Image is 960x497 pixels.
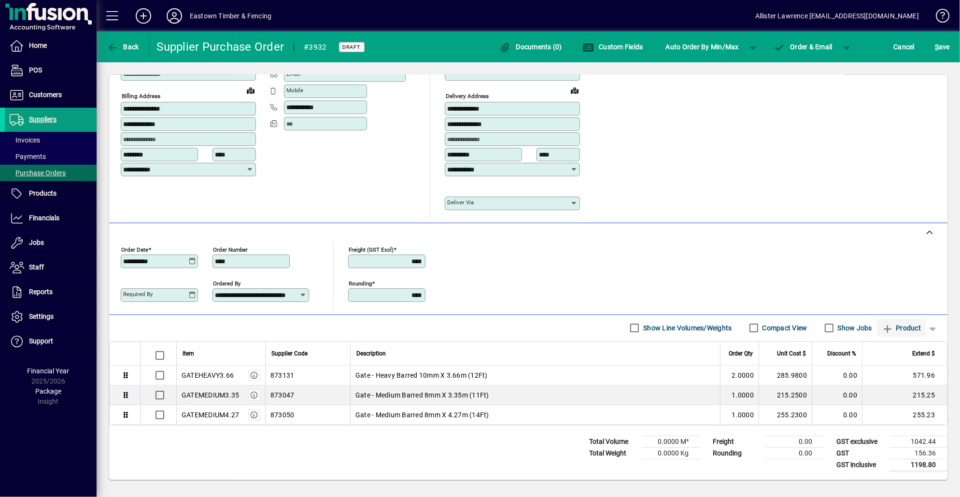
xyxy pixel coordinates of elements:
[935,39,950,55] span: ave
[882,320,921,336] span: Product
[889,447,947,459] td: 156.36
[642,436,700,447] td: 0.0000 M³
[356,348,386,359] span: Description
[182,370,234,380] div: GATEHEAVY3.66
[10,136,40,144] span: Invoices
[5,34,97,58] a: Home
[5,58,97,83] a: POS
[213,246,248,253] mat-label: Order number
[567,83,582,98] a: View on map
[104,38,141,56] button: Back
[29,263,44,271] span: Staff
[912,348,935,359] span: Extend $
[349,246,394,253] mat-label: Freight (GST excl)
[862,405,947,425] td: 255.23
[759,366,812,385] td: 285.9800
[182,410,240,420] div: GATEMEDIUM4.27
[29,337,53,345] span: Support
[827,348,856,359] span: Discount %
[5,148,97,165] a: Payments
[355,410,489,420] span: Gate - Medium Barred 8mm X 4.27m (14Ft)
[580,38,646,56] button: Custom Fields
[265,405,350,425] td: 873050
[121,246,148,253] mat-label: Order date
[29,91,62,99] span: Customers
[5,305,97,329] a: Settings
[769,38,837,56] button: Order & Email
[759,385,812,405] td: 215.2500
[265,366,350,385] td: 873131
[777,348,806,359] span: Unit Cost $
[157,39,284,55] div: Supplier Purchase Order
[355,390,489,400] span: Gate - Medium Barred 8mm X 3.35m (11Ft)
[123,291,153,298] mat-label: Required by
[128,7,159,25] button: Add
[661,38,744,56] button: Auto Order By Min/Max
[29,288,53,296] span: Reports
[97,38,150,56] app-page-header-button: Back
[729,348,753,359] span: Order Qty
[584,447,642,459] td: Total Weight
[10,153,46,160] span: Payments
[213,280,240,286] mat-label: Ordered by
[447,199,474,206] mat-label: Deliver via
[182,390,240,400] div: GATEMEDIUM3.35
[5,280,97,304] a: Reports
[812,366,862,385] td: 0.00
[832,436,889,447] td: GST exclusive
[107,43,139,51] span: Back
[35,387,61,395] span: Package
[271,348,308,359] span: Supplier Code
[666,39,739,55] span: Auto Order By Min/Max
[5,83,97,107] a: Customers
[774,43,833,51] span: Order & Email
[582,43,643,51] span: Custom Fields
[5,206,97,230] a: Financials
[183,348,194,359] span: Item
[5,256,97,280] a: Staff
[755,8,919,24] div: Allister Lawrence [EMAIL_ADDRESS][DOMAIN_NAME]
[832,459,889,471] td: GST inclusive
[812,385,862,405] td: 0.00
[862,366,947,385] td: 571.96
[29,189,56,197] span: Products
[29,115,56,123] span: Suppliers
[889,436,947,447] td: 1042.44
[10,169,66,177] span: Purchase Orders
[862,385,947,405] td: 215.25
[584,436,642,447] td: Total Volume
[29,312,54,320] span: Settings
[28,367,70,375] span: Financial Year
[812,405,862,425] td: 0.00
[355,370,488,380] span: Gate - Heavy Barred 10mm X 3.66m (12Ft)
[641,323,732,333] label: Show Line Volumes/Weights
[349,280,372,286] mat-label: Rounding
[5,231,97,255] a: Jobs
[708,436,766,447] td: Freight
[5,182,97,206] a: Products
[5,165,97,181] a: Purchase Orders
[190,8,271,24] div: Eastown Timber & Fencing
[929,2,948,33] a: Knowledge Base
[759,405,812,425] td: 255.2300
[159,7,190,25] button: Profile
[5,132,97,148] a: Invoices
[265,385,350,405] td: 873047
[766,447,824,459] td: 0.00
[935,43,939,51] span: S
[286,87,303,94] mat-label: Mobile
[720,385,759,405] td: 1.0000
[832,447,889,459] td: GST
[29,214,59,222] span: Financials
[891,38,918,56] button: Cancel
[761,323,807,333] label: Compact View
[29,66,42,74] span: POS
[877,319,926,337] button: Product
[894,39,915,55] span: Cancel
[29,239,44,246] span: Jobs
[5,329,97,354] a: Support
[497,38,565,56] button: Documents (0)
[766,436,824,447] td: 0.00
[642,447,700,459] td: 0.0000 Kg
[720,405,759,425] td: 1.0000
